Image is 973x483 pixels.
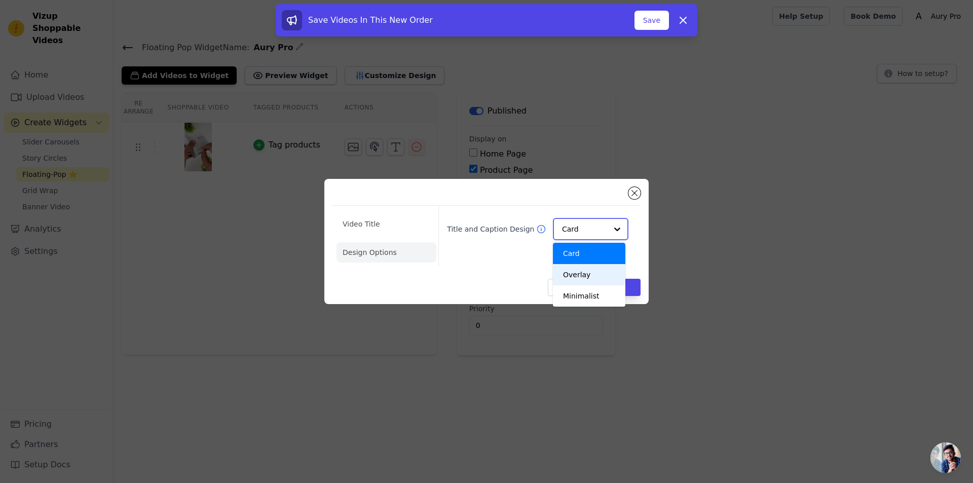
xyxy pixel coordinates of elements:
div: Card [553,243,625,264]
button: Save [634,11,669,30]
li: Video Title [336,214,436,234]
span: Save Videos In This New Order [308,15,433,25]
li: Design Options [336,242,436,263]
label: Title and Caption Design [447,224,536,234]
div: Minimalist [553,285,625,307]
button: Close modal [628,187,641,199]
div: Overlay [553,264,625,285]
button: Cancel [548,279,582,296]
div: Bate-papo aberto [930,442,961,473]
